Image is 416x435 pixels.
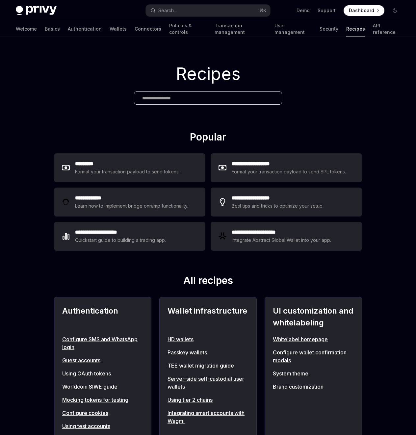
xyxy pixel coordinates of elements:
a: Support [318,7,336,14]
a: Passkey wallets [168,348,248,356]
a: API reference [373,21,400,37]
a: TEE wallet migration guide [168,362,248,370]
a: Worldcoin SIWE guide [62,383,143,391]
a: Wallets [110,21,127,37]
a: Using test accounts [62,422,143,430]
a: User management [274,21,311,37]
a: Security [320,21,338,37]
div: Learn how to implement bridge onramp functionality. [75,202,190,210]
a: Server-side self-custodial user wallets [168,375,248,391]
a: Demo [297,7,310,14]
a: **** ****Format your transaction payload to send tokens. [54,153,205,182]
a: Configure wallet confirmation modals [273,348,354,364]
a: Configure SMS and WhatsApp login [62,335,143,351]
h2: All recipes [54,274,362,289]
a: System theme [273,370,354,377]
h2: Authentication [62,305,143,329]
div: Format your transaction payload to send SPL tokens. [232,168,347,176]
a: Basics [45,21,60,37]
a: Mocking tokens for testing [62,396,143,404]
div: Integrate Abstract Global Wallet into your app. [232,236,332,244]
a: Authentication [68,21,102,37]
a: Dashboard [344,5,384,16]
a: Configure cookies [62,409,143,417]
a: Guest accounts [62,356,143,364]
a: Using tier 2 chains [168,396,248,404]
div: Search... [158,7,177,14]
h2: Popular [54,131,362,145]
h2: UI customization and whitelabeling [273,305,354,329]
a: Policies & controls [169,21,207,37]
div: Best tips and tricks to optimize your setup. [232,202,325,210]
span: Dashboard [349,7,374,14]
div: Format your transaction payload to send tokens. [75,168,180,176]
a: Connectors [135,21,161,37]
a: Whitelabel homepage [273,335,354,343]
h2: Wallet infrastructure [168,305,248,329]
a: Welcome [16,21,37,37]
a: Integrating smart accounts with Wagmi [168,409,248,425]
a: Using OAuth tokens [62,370,143,377]
div: Quickstart guide to building a trading app. [75,236,166,244]
a: Recipes [346,21,365,37]
span: ⌘ K [259,8,266,13]
button: Search...⌘K [146,5,271,16]
button: Toggle dark mode [390,5,400,16]
img: dark logo [16,6,57,15]
a: **** **** ***Learn how to implement bridge onramp functionality. [54,188,205,217]
a: Brand customization [273,383,354,391]
a: HD wallets [168,335,248,343]
a: Transaction management [215,21,267,37]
